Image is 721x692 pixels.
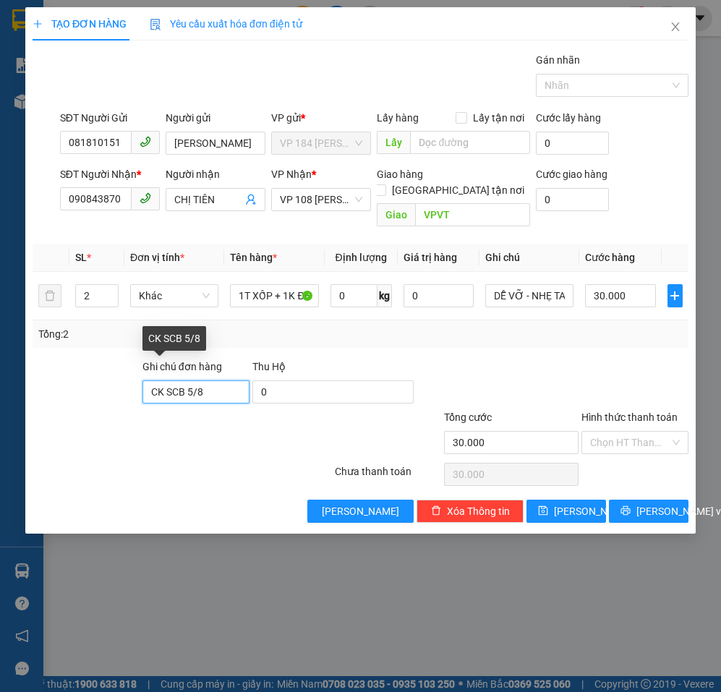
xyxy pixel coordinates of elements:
[447,503,510,519] span: Xóa Thông tin
[38,326,280,342] div: Tổng: 2
[377,112,419,124] span: Lấy hàng
[230,252,277,263] span: Tên hàng
[7,7,210,61] li: Anh Quốc Limousine
[536,54,580,66] label: Gán nhãn
[7,78,100,110] li: VP VP 108 [PERSON_NAME]
[271,168,312,180] span: VP Nhận
[38,284,61,307] button: delete
[150,19,161,30] img: icon
[150,18,302,30] span: Yêu cầu xuất hóa đơn điện tử
[467,110,530,126] span: Lấy tận nơi
[60,166,160,182] div: SĐT Người Nhận
[100,78,192,126] li: VP VP 184 [PERSON_NAME] - HCM
[33,19,43,29] span: plus
[386,182,530,198] span: [GEOGRAPHIC_DATA] tận nơi
[271,110,371,126] div: VP gửi
[139,285,210,307] span: Khác
[431,505,441,517] span: delete
[444,411,492,423] span: Tổng cước
[417,500,524,523] button: deleteXóa Thông tin
[377,284,392,307] span: kg
[322,503,399,519] span: [PERSON_NAME]
[33,18,127,30] span: TẠO ĐƠN HÀNG
[479,244,579,272] th: Ghi chú
[245,194,257,205] span: user-add
[230,284,318,307] input: VD: Bàn, Ghế
[585,252,635,263] span: Cước hàng
[667,284,683,307] button: plus
[140,192,151,204] span: phone
[336,252,387,263] span: Định lượng
[415,203,529,226] input: Dọc đường
[609,500,688,523] button: printer[PERSON_NAME] và In
[538,505,548,517] span: save
[485,284,573,307] input: Ghi Chú
[307,500,414,523] button: [PERSON_NAME]
[140,136,151,148] span: phone
[404,252,457,263] span: Giá trị hàng
[60,110,160,126] div: SĐT Người Gửi
[377,203,415,226] span: Giao
[581,411,678,423] label: Hình thức thanh toán
[252,361,286,372] span: Thu Hộ
[536,188,610,211] input: Cước giao hàng
[142,326,206,351] div: CK SCB 5/8
[554,503,631,519] span: [PERSON_NAME]
[142,361,222,372] label: Ghi chú đơn hàng
[410,131,529,154] input: Dọc đường
[404,284,474,307] input: 0
[130,252,184,263] span: Đơn vị tính
[536,132,610,155] input: Cước lấy hàng
[526,500,606,523] button: save[PERSON_NAME]
[280,132,362,154] span: VP 184 Nguyễn Văn Trỗi - HCM
[536,112,601,124] label: Cước lấy hàng
[377,168,423,180] span: Giao hàng
[668,290,683,302] span: plus
[670,21,681,33] span: close
[620,505,631,517] span: printer
[75,252,87,263] span: SL
[280,189,362,210] span: VP 108 Lê Hồng Phong - Vũng Tàu
[166,110,265,126] div: Người gửi
[166,166,265,182] div: Người nhận
[333,464,443,489] div: Chưa thanh toán
[142,380,249,403] input: Ghi chú đơn hàng
[377,131,410,154] span: Lấy
[655,7,696,48] button: Close
[536,168,607,180] label: Cước giao hàng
